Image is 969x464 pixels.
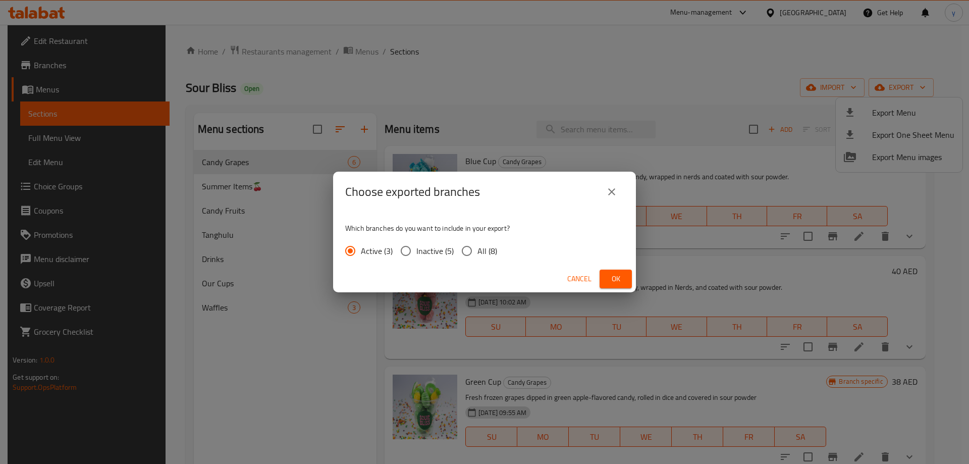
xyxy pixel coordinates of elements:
p: Which branches do you want to include in your export? [345,223,624,233]
button: close [600,180,624,204]
span: Inactive (5) [416,245,454,257]
button: Ok [600,270,632,288]
span: Ok [608,273,624,285]
span: Active (3) [361,245,393,257]
h2: Choose exported branches [345,184,480,200]
span: All (8) [477,245,497,257]
button: Cancel [563,270,596,288]
span: Cancel [567,273,591,285]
